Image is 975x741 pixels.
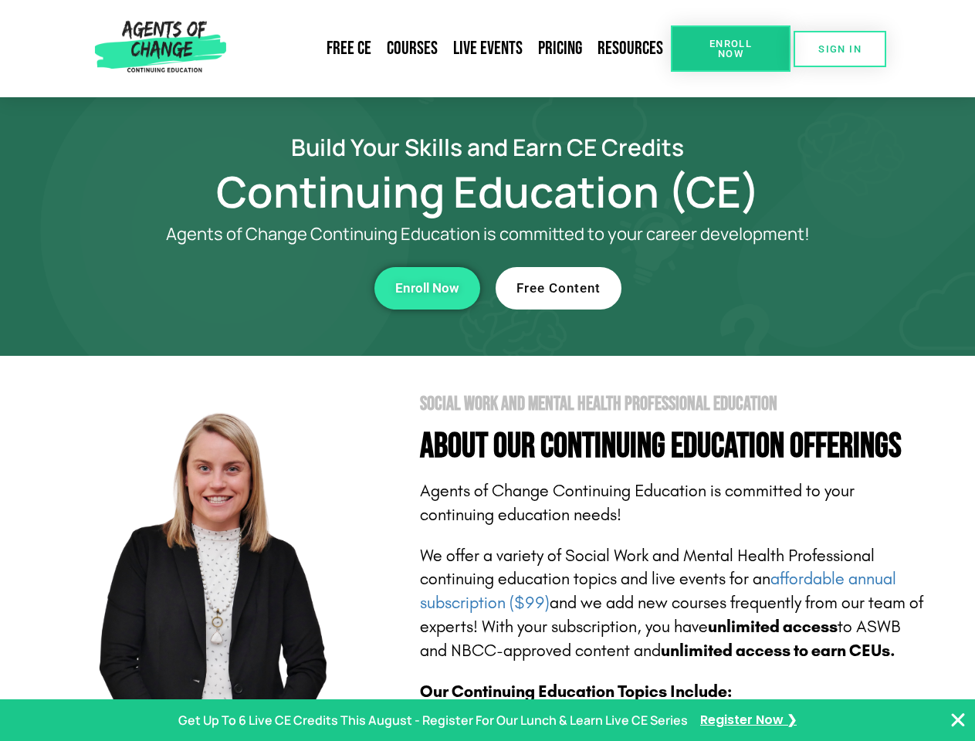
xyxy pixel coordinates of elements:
[420,481,855,525] span: Agents of Change Continuing Education is committed to your continuing education needs!
[178,709,688,732] p: Get Up To 6 Live CE Credits This August - Register For Our Lunch & Learn Live CE Series
[395,282,459,295] span: Enroll Now
[949,711,967,729] button: Close Banner
[696,39,766,59] span: Enroll Now
[700,709,797,732] a: Register Now ❯
[590,31,671,66] a: Resources
[420,429,928,464] h4: About Our Continuing Education Offerings
[420,682,732,702] b: Our Continuing Education Topics Include:
[379,31,445,66] a: Courses
[818,44,862,54] span: SIGN IN
[671,25,790,72] a: Enroll Now
[319,31,379,66] a: Free CE
[530,31,590,66] a: Pricing
[516,282,601,295] span: Free Content
[420,394,928,414] h2: Social Work and Mental Health Professional Education
[110,225,866,244] p: Agents of Change Continuing Education is committed to your career development!
[48,174,928,209] h1: Continuing Education (CE)
[661,641,895,661] b: unlimited access to earn CEUs.
[48,136,928,158] h2: Build Your Skills and Earn CE Credits
[374,267,480,310] a: Enroll Now
[496,267,621,310] a: Free Content
[708,617,838,637] b: unlimited access
[445,31,530,66] a: Live Events
[420,544,928,663] p: We offer a variety of Social Work and Mental Health Professional continuing education topics and ...
[794,31,886,67] a: SIGN IN
[232,31,671,66] nav: Menu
